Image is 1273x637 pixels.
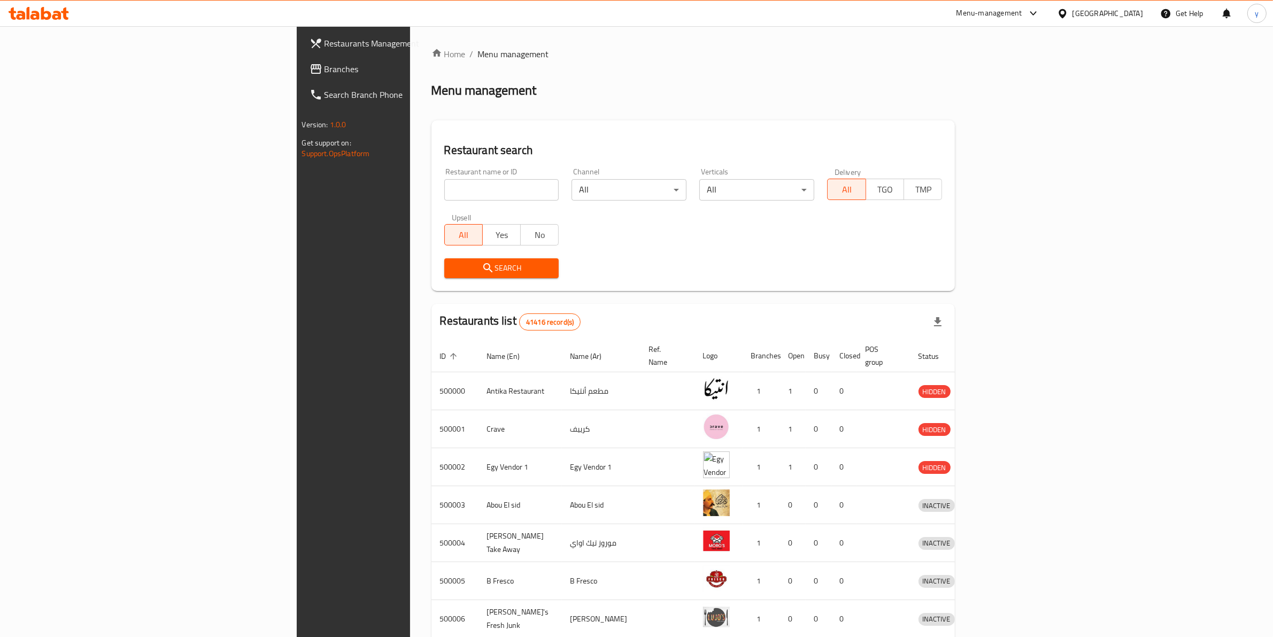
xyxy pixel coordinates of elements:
td: Crave [479,410,562,448]
div: Menu-management [956,7,1022,20]
img: Moro's Take Away [703,527,730,554]
a: Branches [301,56,510,82]
span: INACTIVE [919,500,955,512]
span: HIDDEN [919,462,951,474]
span: Search Branch Phone [325,88,501,101]
th: Open [780,340,806,372]
td: Abou El sid [479,486,562,524]
span: HIDDEN [919,386,951,398]
span: Menu management [478,48,549,60]
td: 0 [780,524,806,562]
div: INACTIVE [919,613,955,626]
h2: Menu management [431,82,537,99]
img: Lujo's Fresh Junk [703,603,730,630]
th: Logo [695,340,743,372]
td: مطعم أنتيكا [562,372,641,410]
td: 0 [806,486,831,524]
span: Restaurants Management [325,37,501,50]
span: INACTIVE [919,613,955,625]
span: HIDDEN [919,424,951,436]
span: Yes [487,227,516,243]
td: 0 [806,524,831,562]
img: Abou El sid [703,489,730,516]
span: Get support on: [302,136,351,150]
span: Search [453,262,551,275]
td: كرييف [562,410,641,448]
td: 0 [831,448,857,486]
a: Restaurants Management [301,30,510,56]
td: 1 [780,372,806,410]
th: Closed [831,340,857,372]
a: Support.OpsPlatform [302,147,370,160]
label: Delivery [835,168,861,175]
td: 1 [743,448,780,486]
td: 1 [743,410,780,448]
div: Total records count [519,313,581,331]
td: 0 [831,524,857,562]
span: Status [919,350,953,363]
img: Antika Restaurant [703,375,730,402]
button: No [520,224,559,245]
div: Export file [925,309,951,335]
span: Version: [302,118,328,132]
div: INACTIVE [919,575,955,588]
td: Egy Vendor 1 [479,448,562,486]
span: 1.0.0 [330,118,346,132]
span: TMP [908,182,938,197]
th: Branches [743,340,780,372]
td: B Fresco [479,562,562,600]
td: 0 [806,448,831,486]
input: Search for restaurant name or ID.. [444,179,559,201]
td: 0 [806,372,831,410]
span: No [525,227,554,243]
span: Ref. Name [649,343,682,369]
h2: Restaurant search [444,142,943,158]
td: 1 [780,410,806,448]
nav: breadcrumb [431,48,955,60]
td: B Fresco [562,562,641,600]
td: 1 [743,524,780,562]
td: 0 [780,486,806,524]
button: Yes [482,224,521,245]
span: All [832,182,861,197]
td: 1 [780,448,806,486]
td: Abou El sid [562,486,641,524]
img: B Fresco [703,565,730,592]
div: HIDDEN [919,385,951,398]
div: All [699,179,814,201]
a: Search Branch Phone [301,82,510,108]
td: Antika Restaurant [479,372,562,410]
span: 41416 record(s) [520,317,580,327]
div: INACTIVE [919,537,955,550]
td: 0 [831,410,857,448]
button: Search [444,258,559,278]
h2: Restaurants list [440,313,581,331]
td: 0 [831,562,857,600]
span: INACTIVE [919,575,955,587]
img: Crave [703,413,730,440]
img: Egy Vendor 1 [703,451,730,478]
span: y [1255,7,1259,19]
td: [PERSON_NAME] Take Away [479,524,562,562]
td: 1 [743,372,780,410]
button: All [444,224,483,245]
button: All [827,179,866,200]
td: 1 [743,486,780,524]
td: 0 [831,372,857,410]
td: 0 [831,486,857,524]
button: TMP [904,179,942,200]
span: Name (En) [487,350,534,363]
td: 0 [806,562,831,600]
button: TGO [866,179,904,200]
span: TGO [870,182,900,197]
span: INACTIVE [919,537,955,549]
td: موروز تيك اواي [562,524,641,562]
td: 1 [743,562,780,600]
span: POS group [866,343,897,369]
td: Egy Vendor 1 [562,448,641,486]
span: ID [440,350,460,363]
div: All [572,179,686,201]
